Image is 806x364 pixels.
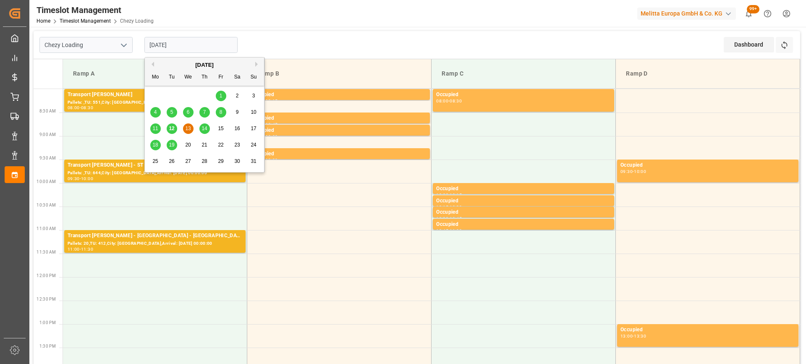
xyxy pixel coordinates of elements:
[251,126,256,131] span: 17
[37,179,56,184] span: 10:00 AM
[169,142,174,148] span: 19
[623,66,793,81] div: Ramp D
[167,156,177,167] div: Choose Tuesday, August 26th, 2025
[251,142,256,148] span: 24
[220,109,222,115] span: 8
[450,205,462,209] div: 10:30
[150,72,161,83] div: Mo
[68,232,242,240] div: Transport [PERSON_NAME] - [GEOGRAPHIC_DATA] - [GEOGRAPHIC_DATA]
[724,37,774,52] div: Dashboard
[185,126,191,131] span: 13
[232,140,243,150] div: Choose Saturday, August 23rd, 2025
[218,142,223,148] span: 22
[234,126,240,131] span: 16
[170,109,173,115] span: 5
[199,156,210,167] div: Choose Thursday, August 28th, 2025
[255,62,260,67] button: Next Month
[39,132,56,137] span: 9:00 AM
[448,99,450,103] div: -
[185,158,191,164] span: 27
[252,93,255,99] span: 3
[37,273,56,278] span: 12:00 PM
[201,142,207,148] span: 21
[234,158,240,164] span: 30
[436,208,611,217] div: Occupied
[252,114,427,123] div: Occupied
[150,140,161,150] div: Choose Monday, August 18th, 2025
[185,142,191,148] span: 20
[220,93,222,99] span: 1
[218,126,223,131] span: 15
[436,185,611,193] div: Occupied
[149,62,154,67] button: Previous Month
[37,250,56,254] span: 11:30 AM
[252,150,427,158] div: Occupied
[249,107,259,118] div: Choose Sunday, August 10th, 2025
[199,140,210,150] div: Choose Thursday, August 21st, 2025
[232,107,243,118] div: Choose Saturday, August 9th, 2025
[183,140,194,150] div: Choose Wednesday, August 20th, 2025
[68,177,80,181] div: 09:30
[68,106,80,110] div: 08:00
[117,39,130,52] button: open menu
[80,106,81,110] div: -
[80,247,81,251] div: -
[448,229,450,233] div: -
[747,5,759,13] span: 99+
[39,320,56,325] span: 1:00 PM
[232,91,243,101] div: Choose Saturday, August 2nd, 2025
[265,99,277,103] div: 08:15
[236,93,239,99] span: 2
[634,334,646,338] div: 13:30
[70,66,240,81] div: Ramp A
[152,158,158,164] span: 25
[144,37,238,53] input: DD-MM-YYYY
[37,203,56,207] span: 10:30 AM
[39,344,56,348] span: 1:30 PM
[60,18,111,24] a: Timeslot Management
[620,170,633,173] div: 09:30
[169,126,174,131] span: 12
[152,142,158,148] span: 18
[216,91,226,101] div: Choose Friday, August 1st, 2025
[167,107,177,118] div: Choose Tuesday, August 5th, 2025
[232,123,243,134] div: Choose Saturday, August 16th, 2025
[216,140,226,150] div: Choose Friday, August 22nd, 2025
[438,66,609,81] div: Ramp C
[249,156,259,167] div: Choose Sunday, August 31st, 2025
[167,72,177,83] div: Tu
[436,229,448,233] div: 10:45
[152,126,158,131] span: 11
[265,123,277,126] div: 08:45
[236,109,239,115] span: 9
[436,197,611,205] div: Occupied
[199,72,210,83] div: Th
[187,109,190,115] span: 6
[620,161,795,170] div: Occupied
[450,229,462,233] div: 11:00
[199,123,210,134] div: Choose Thursday, August 14th, 2025
[436,217,448,220] div: 10:30
[249,123,259,134] div: Choose Sunday, August 17th, 2025
[216,107,226,118] div: Choose Friday, August 8th, 2025
[68,99,242,106] div: Pallets: ,TU: 551,City: [GEOGRAPHIC_DATA],Arrival: [DATE] 00:00:00
[436,220,611,229] div: Occupied
[450,193,462,197] div: 10:15
[81,106,93,110] div: 08:30
[252,126,427,135] div: Occupied
[637,8,736,20] div: Melitta Europa GmbH & Co. KG
[450,217,462,220] div: 10:45
[39,37,133,53] input: Type to search/select
[39,156,56,160] span: 9:30 AM
[633,334,634,338] div: -
[265,135,277,139] div: 09:00
[232,72,243,83] div: Sa
[68,240,242,247] div: Pallets: 20,TU: 412,City: [GEOGRAPHIC_DATA],Arrival: [DATE] 00:00:00
[183,107,194,118] div: Choose Wednesday, August 6th, 2025
[448,217,450,220] div: -
[234,142,240,148] span: 23
[254,66,424,81] div: Ramp B
[633,170,634,173] div: -
[216,123,226,134] div: Choose Friday, August 15th, 2025
[249,91,259,101] div: Choose Sunday, August 3rd, 2025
